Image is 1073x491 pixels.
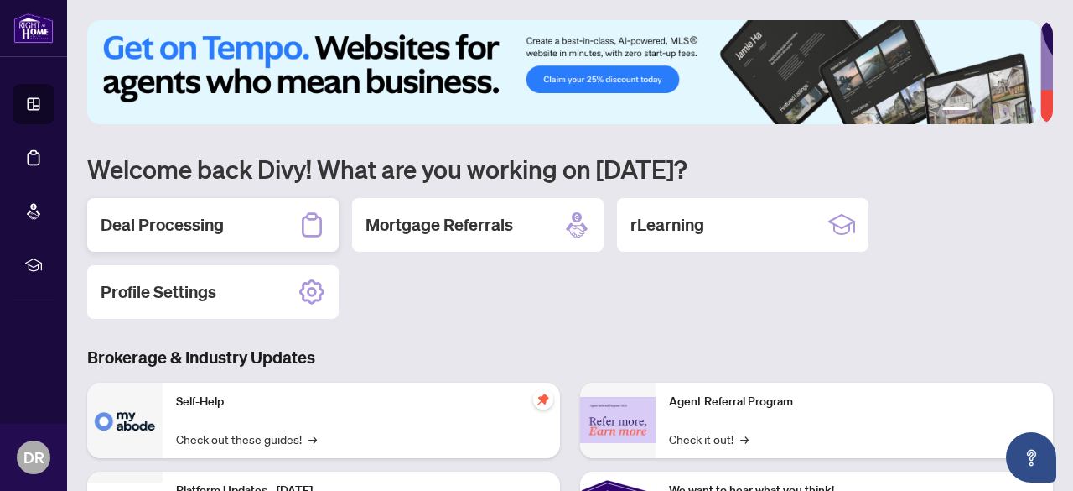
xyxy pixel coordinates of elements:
[989,107,996,114] button: 3
[365,213,513,237] h2: Mortgage Referrals
[533,389,553,410] span: pushpin
[308,430,317,448] span: →
[740,430,749,448] span: →
[630,213,704,237] h2: rLearning
[23,446,44,469] span: DR
[101,280,216,304] h2: Profile Settings
[942,107,969,114] button: 1
[87,20,1040,124] img: Slide 0
[669,393,1039,411] p: Agent Referral Program
[13,13,54,44] img: logo
[87,346,1053,369] h3: Brokerage & Industry Updates
[87,153,1053,185] h1: Welcome back Divy! What are you working on [DATE]?
[1003,107,1009,114] button: 4
[176,393,547,411] p: Self-Help
[176,430,317,448] a: Check out these guides!→
[976,107,982,114] button: 2
[580,397,656,443] img: Agent Referral Program
[1016,107,1023,114] button: 5
[669,430,749,448] a: Check it out!→
[1029,107,1036,114] button: 6
[101,213,224,237] h2: Deal Processing
[87,383,163,458] img: Self-Help
[1006,432,1056,483] button: Open asap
